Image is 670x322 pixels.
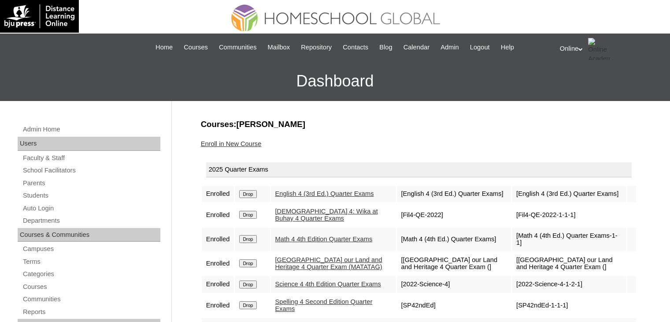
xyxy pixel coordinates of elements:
[275,298,373,313] a: Spelling 4 Second Edition Quarter Exams
[375,42,396,52] a: Blog
[275,236,373,243] a: Math 4 4th Edition Quarter Exams
[22,281,160,292] a: Courses
[202,252,234,275] td: Enrolled
[397,252,511,275] td: [[GEOGRAPHIC_DATA] our Land and Heritage 4 Quarter Exam (]
[501,42,514,52] span: Help
[202,276,234,293] td: Enrolled
[496,42,518,52] a: Help
[202,294,234,317] td: Enrolled
[470,42,490,52] span: Logout
[202,186,234,202] td: Enrolled
[22,294,160,305] a: Communities
[512,186,626,202] td: [English 4 (3rd Ed.) Quarter Exams]
[202,228,234,251] td: Enrolled
[22,203,160,214] a: Auto Login
[215,42,261,52] a: Communities
[440,42,459,52] span: Admin
[22,124,160,135] a: Admin Home
[22,215,160,226] a: Departments
[512,276,626,293] td: [2022-Science-4-1-2-1]
[219,42,257,52] span: Communities
[512,203,626,227] td: [Fil4-QE-2022-1-1-1]
[296,42,336,52] a: Repository
[22,269,160,280] a: Categories
[4,4,74,28] img: logo-white.png
[275,190,374,197] a: English 4 (3rd Ed.) Quarter Exams
[239,301,256,309] input: Drop
[239,235,256,243] input: Drop
[155,42,173,52] span: Home
[397,186,511,202] td: [English 4 (3rd Ed.) Quarter Exams]
[22,307,160,318] a: Reports
[397,276,511,293] td: [2022-Science-4]
[588,38,610,60] img: Online Academy
[18,228,160,242] div: Courses & Communities
[179,42,212,52] a: Courses
[512,252,626,275] td: [[GEOGRAPHIC_DATA] our Land and Heritage 4 Quarter Exam (]
[560,38,661,60] div: Online
[512,228,626,251] td: [Math 4 (4th Ed.) Quarter Exams-1-1]
[436,42,463,52] a: Admin
[379,42,392,52] span: Blog
[22,178,160,189] a: Parents
[397,203,511,227] td: [Fil4-QE-2022]
[301,42,332,52] span: Repository
[22,243,160,255] a: Campuses
[18,137,160,151] div: Users
[275,281,381,288] a: Science 4 4th Edition Quarter Exams
[201,119,637,130] h3: Courses:[PERSON_NAME]
[201,140,262,147] a: Enroll in New Course
[239,190,256,198] input: Drop
[22,256,160,267] a: Terms
[22,153,160,164] a: Faculty & Staff
[151,42,177,52] a: Home
[512,294,626,317] td: [SP42ndEd-1-1-1]
[466,42,494,52] a: Logout
[22,165,160,176] a: School Facilitators
[268,42,290,52] span: Mailbox
[239,281,256,288] input: Drop
[263,42,295,52] a: Mailbox
[403,42,429,52] span: Calendar
[338,42,373,52] a: Contacts
[275,208,378,222] a: [DEMOGRAPHIC_DATA] 4: Wika at Buhay 4 Quarter Exams
[202,203,234,227] td: Enrolled
[206,162,632,177] div: 2025 Quarter Exams
[239,259,256,267] input: Drop
[239,211,256,219] input: Drop
[22,190,160,201] a: Students
[397,294,511,317] td: [SP42ndEd]
[4,61,666,101] h3: Dashboard
[397,228,511,251] td: [Math 4 (4th Ed.) Quarter Exams]
[184,42,208,52] span: Courses
[399,42,434,52] a: Calendar
[275,256,382,271] a: [GEOGRAPHIC_DATA] our Land and Heritage 4 Quarter Exam (MATATAG)
[343,42,368,52] span: Contacts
